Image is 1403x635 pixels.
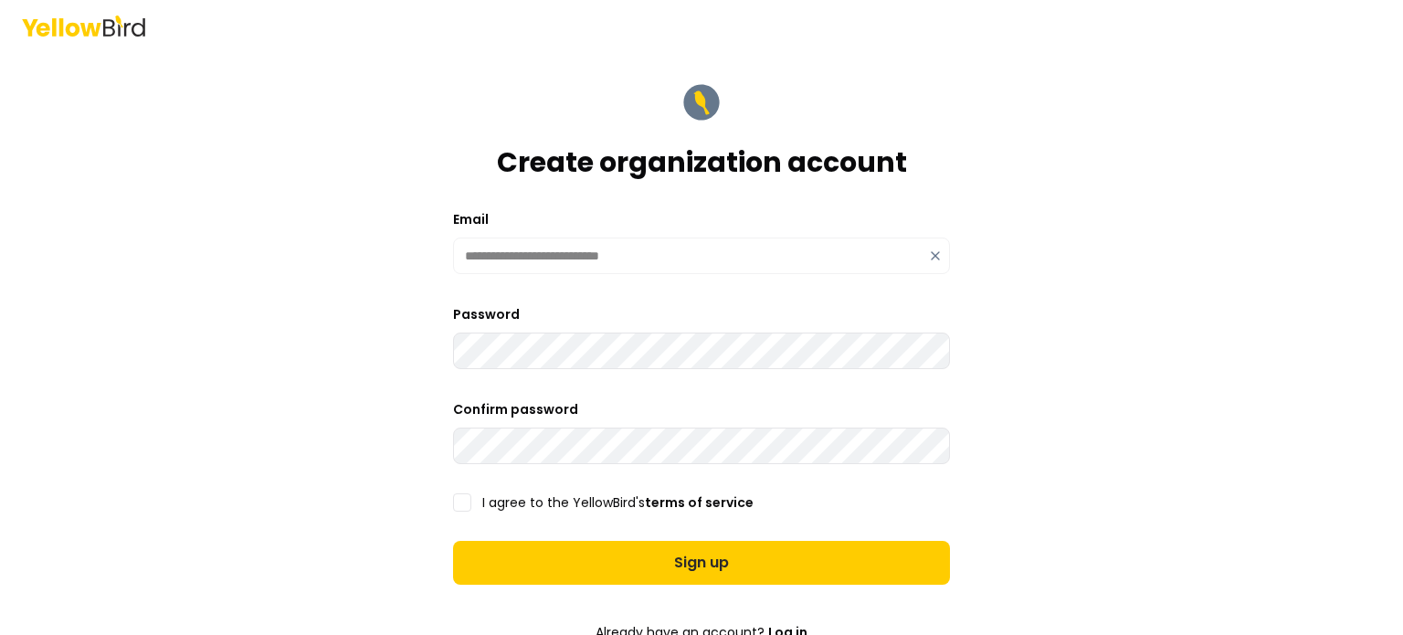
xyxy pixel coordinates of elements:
[497,146,907,179] h1: Create organization account
[453,541,950,585] button: Sign up
[645,493,754,512] a: terms of service
[453,305,520,323] label: Password
[482,496,754,509] label: I agree to the YellowBird's
[453,210,489,228] label: Email
[453,400,578,418] label: Confirm password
